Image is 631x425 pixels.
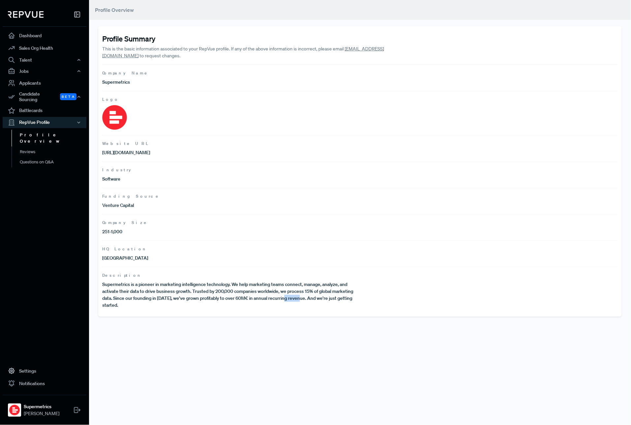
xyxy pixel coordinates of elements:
span: [PERSON_NAME] [24,410,59,417]
img: RepVue [8,11,44,18]
p: [GEOGRAPHIC_DATA] [102,255,360,262]
span: HQ Location [102,246,618,252]
div: Candidate Sourcing [3,89,86,104]
a: SupermetricsSupermetrics[PERSON_NAME] [3,395,86,420]
p: This is the basic information associated to your RepVue profile. If any of the above information ... [102,45,412,59]
button: Talent [3,54,86,66]
p: Supermetrics [102,79,360,86]
a: Sales Org Health [3,42,86,54]
p: Supermetrics is a pioneer in marketing intelligence technology. We help marketing teams connect, ... [102,281,360,309]
img: Supermetrics [9,405,20,415]
button: Jobs [3,66,86,77]
span: Website URL [102,141,618,147]
p: 251-1,000 [102,228,360,235]
span: Logo [102,97,618,102]
a: Reviews [12,147,95,157]
span: Company Name [102,70,618,76]
strong: Supermetrics [24,403,59,410]
h4: Profile Summary [102,34,618,43]
span: Description [102,272,618,278]
img: Logo [102,105,127,130]
a: Questions on Q&A [12,157,95,167]
button: RepVue Profile [3,117,86,128]
p: Software [102,176,360,183]
a: Dashboard [3,29,86,42]
p: Venture Capital [102,202,360,209]
a: Settings [3,365,86,377]
span: Funding Source [102,193,618,199]
span: Company Size [102,220,618,226]
span: Beta [60,93,77,100]
button: Candidate Sourcing Beta [3,89,86,104]
a: Notifications [3,377,86,390]
span: Profile Overview [95,7,134,13]
p: [URL][DOMAIN_NAME] [102,149,360,156]
span: Industry [102,167,618,173]
a: Applicants [3,77,86,89]
a: Profile Overview [12,130,95,147]
a: Battlecards [3,104,86,117]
